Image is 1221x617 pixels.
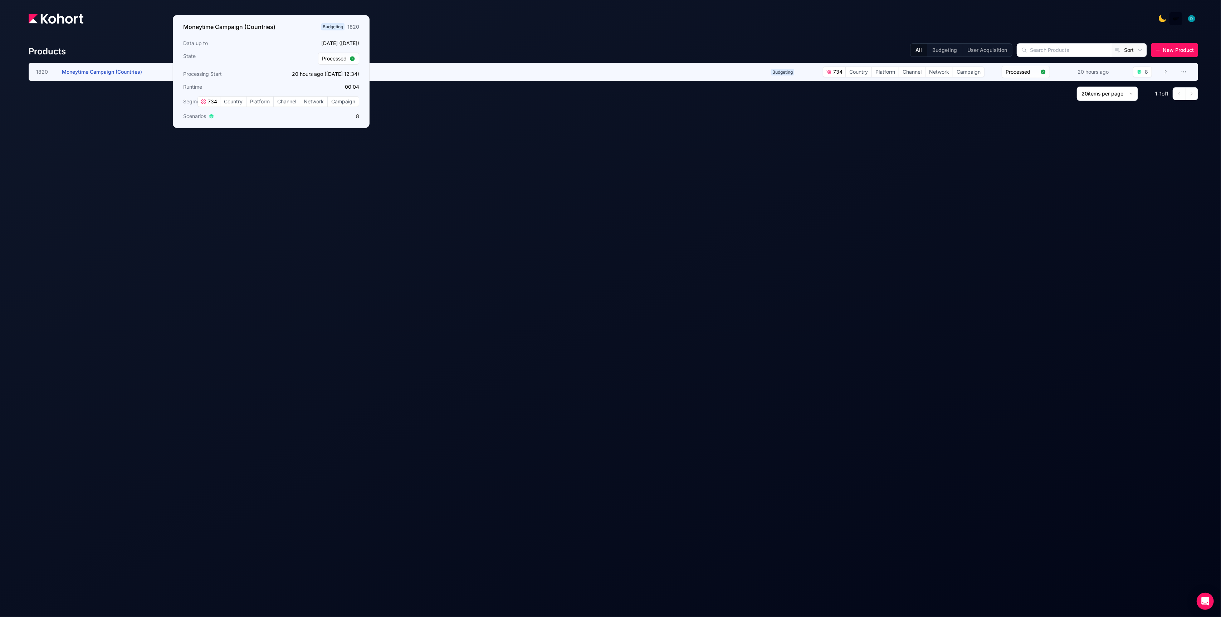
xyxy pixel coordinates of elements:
[321,23,345,30] span: Budgeting
[246,97,273,107] span: Platform
[872,67,899,77] span: Platform
[1076,67,1110,77] div: 20 hours ago
[206,98,217,105] span: 734
[183,53,269,65] h3: State
[183,23,275,31] h3: Moneytime Campaign (Countries)
[29,46,66,57] h4: Products
[300,97,327,107] span: Network
[962,44,1012,57] button: User Acquisition
[183,98,207,105] span: Segments
[910,44,927,57] button: All
[925,67,953,77] span: Network
[183,70,269,78] h3: Processing Start
[345,84,359,90] app-duration-counter: 00:04
[953,67,984,77] span: Campaign
[1006,68,1037,75] span: Processed
[1088,90,1123,97] span: items per page
[328,97,359,107] span: Campaign
[29,14,83,24] img: Kohort logo
[1166,90,1168,97] span: 1
[1124,46,1134,54] span: Sort
[771,69,794,75] span: Budgeting
[1159,90,1162,97] span: 1
[36,63,1168,80] a: 1820Moneytime Campaign (Countries)Budgeting734CountryPlatformChannelNetworkCampaignProcessed20 ho...
[832,68,843,75] span: 734
[1163,46,1194,54] span: New Product
[1197,593,1214,610] div: Open Intercom Messenger
[1077,87,1138,101] button: 20items per page
[273,70,359,78] p: 20 hours ago ([DATE] 12:34)
[347,23,359,30] div: 1820
[1081,90,1088,97] span: 20
[899,67,925,77] span: Channel
[273,113,359,120] p: 8
[273,40,359,47] p: [DATE] ([DATE])
[846,67,871,77] span: Country
[1155,90,1157,97] span: 1
[1151,43,1198,57] button: New Product
[1145,68,1148,75] div: 8
[1157,90,1159,97] span: -
[36,68,53,75] span: 1820
[1162,90,1166,97] span: of
[1017,44,1111,57] input: Search Products
[322,55,347,62] span: Processed
[183,83,269,90] h3: Runtime
[220,97,246,107] span: Country
[927,44,962,57] button: Budgeting
[62,69,142,75] span: Moneytime Campaign (Countries)
[183,40,269,47] h3: Data up to
[274,97,300,107] span: Channel
[183,113,206,120] span: Scenarios
[1172,15,1180,22] img: logo_MoneyTimeLogo_1_20250619094856634230.png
